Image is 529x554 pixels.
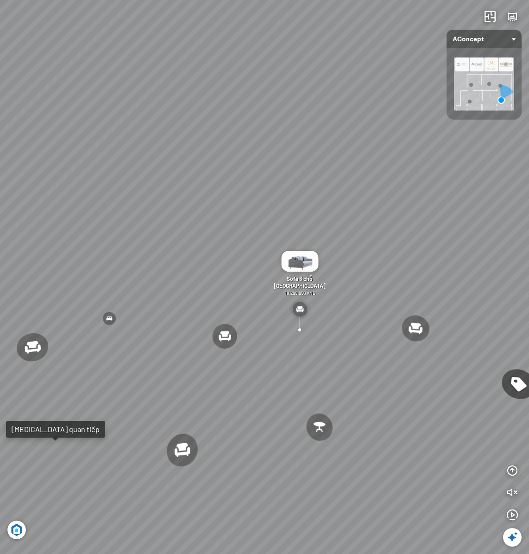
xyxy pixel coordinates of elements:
img: AConcept_CTMHTJT2R6E4.png [454,57,514,110]
img: Sofa_3_ch__Adel_JDPY27NEHH3G.gif [281,251,318,272]
img: Artboard_6_4x_1_F4RHW9YJWHU.jpg [7,521,26,539]
img: type_sofa_CL2K24RXHCN6.svg [292,302,307,317]
span: AConcept [453,30,516,48]
span: 19.200.000 VND [284,290,315,296]
div: [MEDICAL_DATA] quan tiếp [12,425,100,434]
span: Sofa 3 chỗ [GEOGRAPHIC_DATA] [274,275,326,289]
